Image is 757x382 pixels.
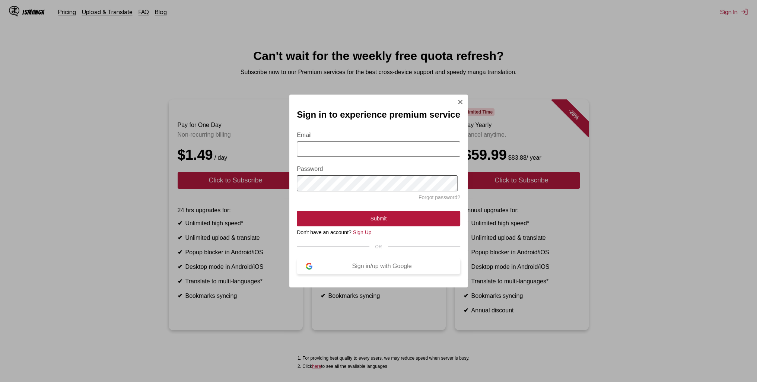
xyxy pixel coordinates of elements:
[419,194,460,200] a: Forgot password?
[457,99,463,105] img: Close
[297,211,460,226] button: Submit
[306,263,312,270] img: google-logo
[353,229,372,235] a: Sign Up
[289,95,468,287] div: Sign In Modal
[297,258,460,274] button: Sign in/up with Google
[297,109,460,120] h2: Sign in to experience premium service
[312,263,451,270] div: Sign in/up with Google
[297,132,460,139] label: Email
[297,244,460,249] div: OR
[297,229,460,235] div: Don't have an account?
[297,166,460,172] label: Password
